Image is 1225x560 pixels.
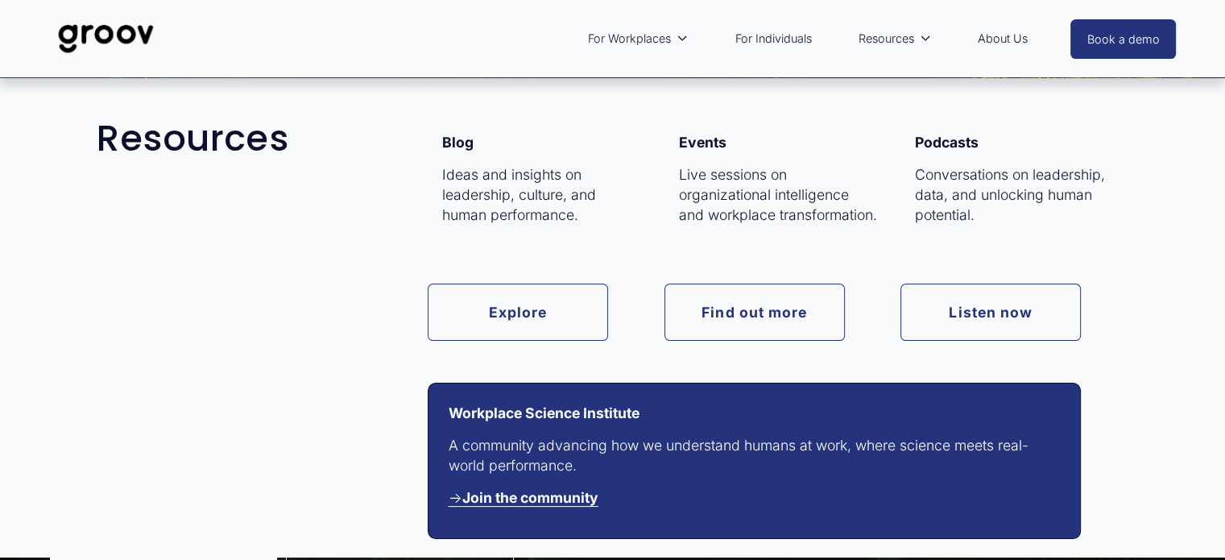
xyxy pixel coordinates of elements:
strong: Workplace Science Institute [449,404,639,421]
strong: Events [679,134,726,151]
strong: Join the community [462,489,598,506]
p: Conversations on leadership, data, and unlocking human potential. [915,165,1114,225]
img: Groov | Unlock Human Potential at Work and in Life [49,12,163,65]
a: About Us [970,20,1036,57]
span: For Workplaces [588,28,671,49]
a: Book a demo [1070,19,1177,59]
span: → [449,489,598,506]
a: folder dropdown [580,20,697,57]
a: Explore [428,284,608,341]
a: folder dropdown [850,20,939,57]
h2: Resources [97,118,466,159]
a: Listen now [900,284,1081,341]
a: Find out more [664,284,845,341]
strong: Podcasts [915,134,979,151]
p: Ideas and insights on leadership, culture, and human performance. [442,165,641,225]
span: A community advancing how we understand humans at work, where science meets real-world performance. [449,437,1028,474]
a: For Individuals [726,20,819,57]
span: Resources [858,28,913,49]
p: Live sessions on organizational intelligence and workplace transformation. [679,165,878,225]
a: →Join the community [449,489,598,506]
